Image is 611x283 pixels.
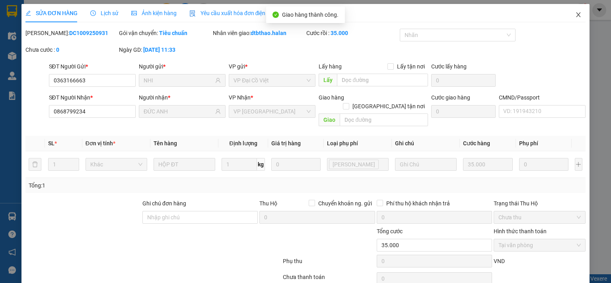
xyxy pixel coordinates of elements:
span: Giao hàng thành công. [282,12,339,18]
b: 35.000 [331,30,348,36]
div: Người nhận [139,93,226,102]
input: Dọc đường [340,113,428,126]
span: VND [494,258,505,264]
span: Lấy hàng [319,63,342,70]
div: Phụ thu [282,257,376,271]
label: Cước lấy hàng [431,63,467,70]
span: Giá trị hàng [271,140,301,146]
span: check-circle [272,12,279,18]
input: Tên người gửi [144,76,214,85]
span: clock-circle [90,10,96,16]
span: Tổng cước [377,228,403,234]
div: SĐT Người Gửi [49,62,136,71]
span: Lưu kho [329,160,379,169]
input: VD: Bàn, Ghế [154,158,215,171]
span: Lấy [319,74,337,86]
b: dtbthao.halan [251,30,286,36]
input: Cước giao hàng [431,105,496,118]
span: user [215,109,221,114]
span: close [575,12,582,18]
label: Ghi chú đơn hàng [142,200,186,207]
span: Yêu cầu xuất hóa đơn điện tử [189,10,272,16]
span: user [215,78,221,83]
input: Ghi chú đơn hàng [142,211,258,224]
span: Định lượng [229,140,257,146]
div: Ngày GD: [119,45,211,54]
div: Nhân viên giao: [213,29,305,37]
b: [DATE] 11:33 [143,47,175,53]
div: CMND/Passport [499,93,586,102]
span: Lấy tận nơi [394,62,428,71]
img: icon [189,10,196,17]
label: Hình thức thanh toán [494,228,547,234]
input: Ghi Chú [395,158,457,171]
th: Loại phụ phí [324,136,392,151]
span: Ảnh kiện hàng [131,10,177,16]
span: Phụ phí [519,140,538,146]
input: Cước lấy hàng [431,74,496,87]
label: Cước giao hàng [431,94,470,101]
b: 0 [56,47,59,53]
span: Cước hàng [463,140,490,146]
span: [PERSON_NAME] [333,160,375,169]
div: Người gửi [139,62,226,71]
div: [PERSON_NAME]: [25,29,117,37]
b: Tiêu chuẩn [159,30,187,36]
span: VP Trường Chinh [234,105,311,117]
div: Cước rồi : [306,29,398,37]
span: Giao hàng [319,94,344,101]
button: delete [29,158,41,171]
span: VP Nhận [229,94,251,101]
span: SL [48,140,54,146]
span: Chưa thu [498,211,581,223]
span: Tên hàng [154,140,177,146]
button: plus [575,158,583,171]
div: VP gửi [229,62,315,71]
span: Giao [319,113,340,126]
input: Tên người nhận [144,107,214,116]
span: picture [131,10,137,16]
span: Chuyển khoản ng. gửi [315,199,375,208]
input: 0 [271,158,321,171]
div: SĐT Người Nhận [49,93,136,102]
span: Thu Hộ [259,200,277,207]
span: kg [257,158,265,171]
div: Gói vận chuyển: [119,29,211,37]
span: SỬA ĐƠN HÀNG [25,10,78,16]
button: Close [567,4,590,26]
b: DC1009250931 [69,30,108,36]
span: VP Đại Cồ Việt [234,74,311,86]
input: Dọc đường [337,74,428,86]
span: Tại văn phòng [498,239,581,251]
span: edit [25,10,31,16]
span: Lịch sử [90,10,119,16]
div: Tổng: 1 [29,181,236,190]
span: Khác [90,158,142,170]
input: 0 [463,158,512,171]
th: Ghi chú [392,136,460,151]
div: Chưa cước : [25,45,117,54]
span: Đơn vị tính [86,140,115,146]
div: Trạng thái Thu Hộ [494,199,586,208]
span: Phí thu hộ khách nhận trả [383,199,453,208]
span: [GEOGRAPHIC_DATA] tận nơi [349,102,428,111]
